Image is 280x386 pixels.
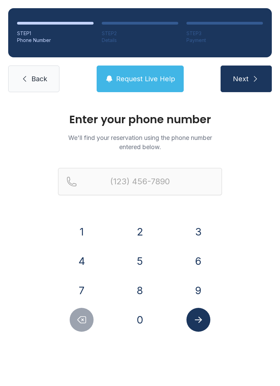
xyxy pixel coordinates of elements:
[128,220,152,244] button: 2
[186,249,210,273] button: 6
[58,133,222,152] p: We'll find your reservation using the phone number entered below.
[58,114,222,125] h1: Enter your phone number
[128,308,152,332] button: 0
[102,30,178,37] div: STEP 2
[186,220,210,244] button: 3
[70,308,94,332] button: Delete number
[128,278,152,302] button: 8
[116,74,175,84] span: Request Live Help
[186,278,210,302] button: 9
[102,37,178,44] div: Details
[186,30,263,37] div: STEP 3
[17,30,94,37] div: STEP 1
[186,308,210,332] button: Submit lookup form
[70,220,94,244] button: 1
[17,37,94,44] div: Phone Number
[128,249,152,273] button: 5
[233,74,249,84] span: Next
[31,74,47,84] span: Back
[70,249,94,273] button: 4
[186,37,263,44] div: Payment
[58,168,222,195] input: Reservation phone number
[70,278,94,302] button: 7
